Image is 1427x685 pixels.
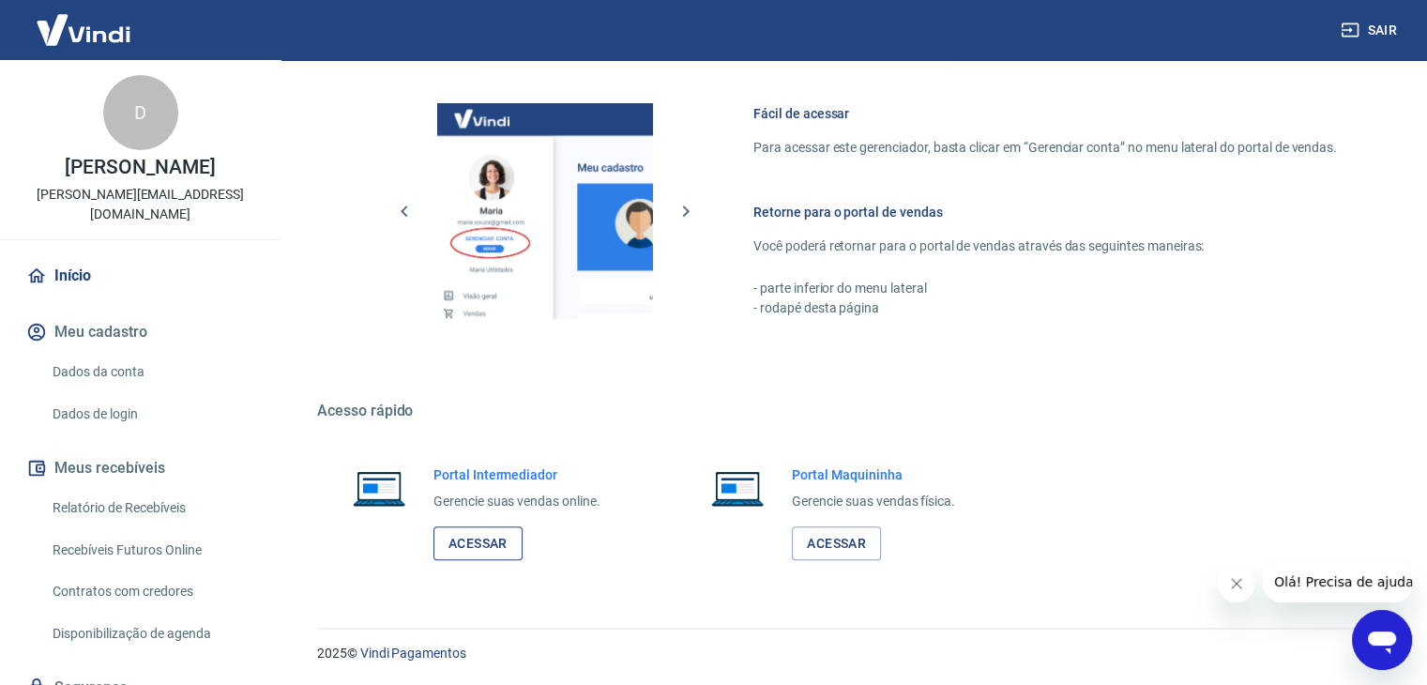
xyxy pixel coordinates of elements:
img: Imagem da dashboard mostrando o botão de gerenciar conta na sidebar no lado esquerdo [437,103,653,319]
button: Meu cadastro [23,312,258,353]
button: Sair [1337,13,1404,48]
h6: Fácil de acessar [753,104,1337,123]
img: Imagem de um notebook aberto [698,465,777,510]
a: Início [23,255,258,297]
a: Vindi Pagamentos [360,646,466,661]
h6: Portal Intermediador [433,465,600,484]
iframe: Mensagem da empresa [1263,561,1412,602]
h6: Retorne para o portal de vendas [753,203,1337,221]
p: Gerencie suas vendas online. [433,492,600,511]
a: Recebíveis Futuros Online [45,531,258,570]
a: Acessar [433,526,523,561]
a: Dados da conta [45,353,258,391]
a: Relatório de Recebíveis [45,489,258,527]
p: Gerencie suas vendas física. [792,492,955,511]
p: Para acessar este gerenciador, basta clicar em “Gerenciar conta” no menu lateral do portal de ven... [753,138,1337,158]
a: Acessar [792,526,881,561]
img: Imagem de um notebook aberto [340,465,418,510]
p: [PERSON_NAME][EMAIL_ADDRESS][DOMAIN_NAME] [15,185,266,224]
button: Meus recebíveis [23,448,258,489]
p: - parte inferior do menu lateral [753,279,1337,298]
a: Dados de login [45,395,258,434]
p: 2025 © [317,644,1382,663]
div: D [103,75,178,150]
img: Vindi [23,1,144,58]
iframe: Botão para abrir a janela de mensagens [1352,610,1412,670]
h5: Acesso rápido [317,402,1382,420]
a: Disponibilização de agenda [45,615,258,653]
p: - rodapé desta página [753,298,1337,318]
iframe: Fechar mensagem [1218,565,1255,602]
p: Você poderá retornar para o portal de vendas através das seguintes maneiras: [753,236,1337,256]
p: [PERSON_NAME] [65,158,215,177]
a: Contratos com credores [45,572,258,611]
span: Olá! Precisa de ajuda? [11,13,158,28]
h6: Portal Maquininha [792,465,955,484]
